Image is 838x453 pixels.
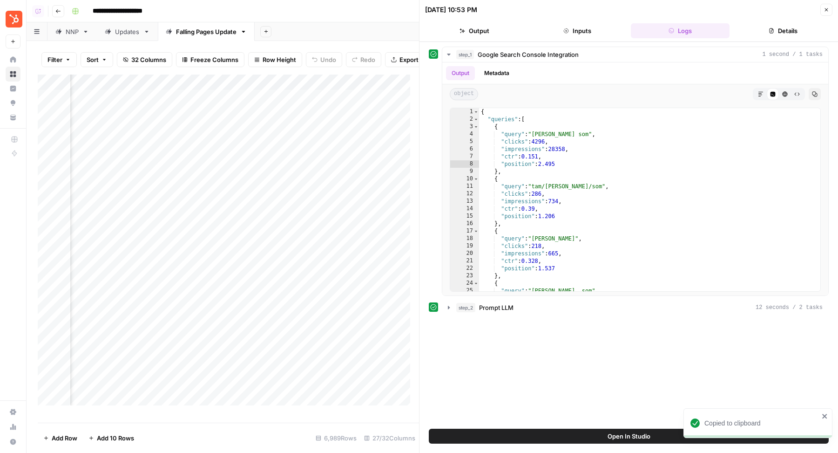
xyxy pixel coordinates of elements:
[473,227,479,235] span: Toggle code folding, rows 17 through 23
[263,55,296,64] span: Row Height
[450,116,479,123] div: 2
[248,52,302,67] button: Row Height
[473,280,479,287] span: Toggle code folding, rows 24 through 30
[360,55,375,64] span: Redo
[450,145,479,153] div: 6
[6,7,20,31] button: Workspace: Blog Content Action Plan
[41,52,77,67] button: Filter
[450,123,479,130] div: 3
[450,213,479,220] div: 15
[631,23,730,38] button: Logs
[450,183,479,190] div: 11
[6,52,20,67] a: Home
[425,23,524,38] button: Output
[756,303,823,312] span: 12 seconds / 2 tasks
[6,81,20,96] a: Insights
[450,205,479,213] div: 14
[6,434,20,449] button: Help + Support
[176,52,244,67] button: Freeze Columns
[608,432,650,441] span: Open In Studio
[478,50,579,59] span: Google Search Console Integration
[450,168,479,175] div: 9
[450,257,479,265] div: 21
[429,429,829,444] button: Open In Studio
[450,265,479,272] div: 22
[456,303,475,312] span: step_2
[450,175,479,183] div: 10
[6,11,22,27] img: Blog Content Action Plan Logo
[733,23,832,38] button: Details
[346,52,381,67] button: Redo
[320,55,336,64] span: Undo
[176,27,237,36] div: Falling Pages Update
[450,280,479,287] div: 24
[473,108,479,116] span: Toggle code folding, rows 1 through 4001
[450,88,478,100] span: object
[117,52,172,67] button: 32 Columns
[442,62,828,295] div: 1 second / 1 tasks
[190,55,238,64] span: Freeze Columns
[6,405,20,419] a: Settings
[450,250,479,257] div: 20
[473,123,479,130] span: Toggle code folding, rows 3 through 9
[360,431,419,446] div: 27/32 Columns
[6,67,20,82] a: Browse
[66,27,79,36] div: NNP
[473,116,479,123] span: Toggle code folding, rows 2 through 4000
[47,55,62,64] span: Filter
[822,412,828,420] button: close
[306,52,342,67] button: Undo
[38,431,83,446] button: Add Row
[312,431,360,446] div: 6,989 Rows
[450,220,479,227] div: 16
[450,198,479,205] div: 13
[479,66,515,80] button: Metadata
[6,110,20,125] a: Your Data
[385,52,439,67] button: Export CSV
[528,23,627,38] button: Inputs
[450,108,479,116] div: 1
[6,419,20,434] a: Usage
[47,22,97,41] a: NNP
[97,22,158,41] a: Updates
[704,419,819,428] div: Copied to clipboard
[425,5,477,14] div: [DATE] 10:53 PM
[399,55,433,64] span: Export CSV
[52,433,77,443] span: Add Row
[450,227,479,235] div: 17
[450,235,479,242] div: 18
[442,300,828,315] button: 12 seconds / 2 tasks
[450,153,479,160] div: 7
[450,138,479,145] div: 5
[87,55,99,64] span: Sort
[473,175,479,183] span: Toggle code folding, rows 10 through 16
[446,66,475,80] button: Output
[81,52,113,67] button: Sort
[115,27,140,36] div: Updates
[442,47,828,62] button: 1 second / 1 tasks
[97,433,134,443] span: Add 10 Rows
[450,272,479,280] div: 23
[450,242,479,250] div: 19
[450,287,479,295] div: 25
[456,50,474,59] span: step_1
[450,130,479,138] div: 4
[158,22,255,41] a: Falling Pages Update
[450,190,479,198] div: 12
[6,96,20,110] a: Opportunities
[762,50,823,59] span: 1 second / 1 tasks
[83,431,140,446] button: Add 10 Rows
[450,160,479,168] div: 8
[131,55,166,64] span: 32 Columns
[479,303,514,312] span: Prompt LLM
